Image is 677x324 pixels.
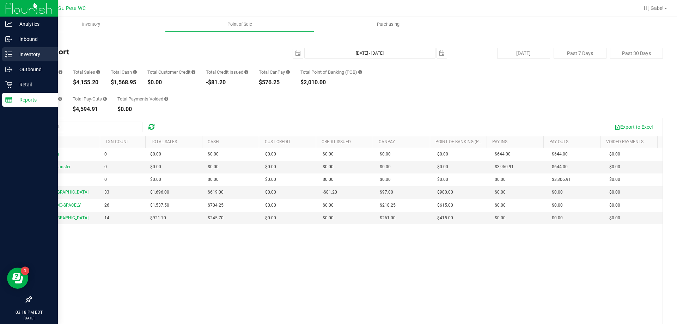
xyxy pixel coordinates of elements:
span: 0 [104,151,107,158]
span: $0.00 [323,176,334,183]
span: $0.00 [265,176,276,183]
span: select [437,48,447,58]
span: 33 [104,189,109,196]
span: $415.00 [437,215,453,221]
div: -$81.20 [206,80,248,85]
span: $615.00 [437,202,453,209]
span: $0.00 [323,151,334,158]
a: Cash [208,139,219,144]
i: Sum of all voided payment transaction amounts (excluding tips and transaction fees) within the da... [164,97,168,101]
a: Purchasing [314,17,462,32]
span: $0.00 [265,189,276,196]
span: 0 [104,176,107,183]
p: Reports [12,96,55,104]
span: $0.00 [552,202,563,209]
button: Past 30 Days [610,48,663,59]
div: $0.00 [147,80,195,85]
span: Purchasing [367,21,409,27]
p: [DATE] [3,316,55,321]
span: $218.25 [380,202,396,209]
span: $0.00 [609,151,620,158]
a: TXN Count [105,139,129,144]
a: CanPay [379,139,395,144]
span: 0 [104,164,107,170]
span: $0.00 [437,176,448,183]
span: $644.00 [495,151,511,158]
div: Total Cash [111,70,137,74]
span: $0.00 [150,151,161,158]
h4: Till Report [31,48,242,56]
span: 14 [104,215,109,221]
a: Pay Ins [492,139,507,144]
span: $0.00 [323,215,334,221]
i: Sum of all successful, non-voided payment transaction amounts using CanPay (as well as manual Can... [286,70,290,74]
input: Search... [37,122,142,132]
span: $0.00 [323,202,334,209]
span: $1,537.50 [150,202,169,209]
span: 26 [104,202,109,209]
span: $704.25 [208,202,224,209]
span: Hi, Gabe! [644,5,664,11]
iframe: Resource center unread badge [21,267,29,275]
div: $4,155.20 [73,80,100,85]
span: $0.00 [609,164,620,170]
div: $4,594.91 [73,106,107,112]
span: $0.00 [380,164,391,170]
span: $0.00 [323,164,334,170]
i: Count of all successful payment transactions, possibly including voids, refunds, and cash-back fr... [59,70,62,74]
p: Analytics [12,20,55,28]
i: Sum of all successful refund transaction amounts from purchase returns resulting in account credi... [244,70,248,74]
iframe: Resource center [7,268,28,289]
div: Total CanPay [259,70,290,74]
p: Outbound [12,65,55,74]
a: Point of Sale [165,17,314,32]
i: Sum of all successful, non-voided payment transaction amounts (excluding tips and transaction fee... [96,70,100,74]
span: select [293,48,303,58]
i: Sum of the successful, non-voided point-of-banking payment transaction amounts, both via payment ... [358,70,362,74]
span: $3,306.91 [552,176,571,183]
span: $0.00 [552,189,563,196]
p: Inventory [12,50,55,59]
div: Total Sales [73,70,100,74]
inline-svg: Inventory [5,51,12,58]
div: $0.00 [117,106,168,112]
span: $0.00 [208,151,219,158]
span: Till 4 - [GEOGRAPHIC_DATA] [36,215,89,220]
a: Total Sales [151,139,177,144]
span: St. Pete WC [58,5,86,11]
span: $0.00 [437,164,448,170]
span: Inventory [73,21,110,27]
span: $0.00 [208,164,219,170]
span: $0.00 [609,215,620,221]
a: Credit Issued [322,139,351,144]
span: $261.00 [380,215,396,221]
div: Total Payments Voided [117,97,168,101]
p: Retail [12,80,55,89]
span: $619.00 [208,189,224,196]
div: $576.25 [259,80,290,85]
span: Point of Sale [218,21,262,27]
span: $0.00 [265,164,276,170]
span: $0.00 [495,202,506,209]
button: [DATE] [497,48,550,59]
span: $0.00 [265,215,276,221]
span: $0.00 [265,151,276,158]
span: $921.70 [150,215,166,221]
span: Till 2 - COSMO-SPACELY [36,203,81,208]
span: $0.00 [609,176,620,183]
button: Export to Excel [610,121,657,133]
span: $0.00 [552,215,563,221]
div: Total Credit Issued [206,70,248,74]
span: $0.00 [380,151,391,158]
span: $0.00 [609,202,620,209]
div: $2,010.00 [300,80,362,85]
i: Sum of all successful, non-voided payment transaction amounts using account credit as the payment... [191,70,195,74]
div: Total Customer Credit [147,70,195,74]
span: $1,696.00 [150,189,169,196]
span: $97.00 [380,189,393,196]
a: Voided Payments [606,139,644,144]
p: Inbound [12,35,55,43]
inline-svg: Analytics [5,20,12,27]
span: $644.00 [552,151,568,158]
